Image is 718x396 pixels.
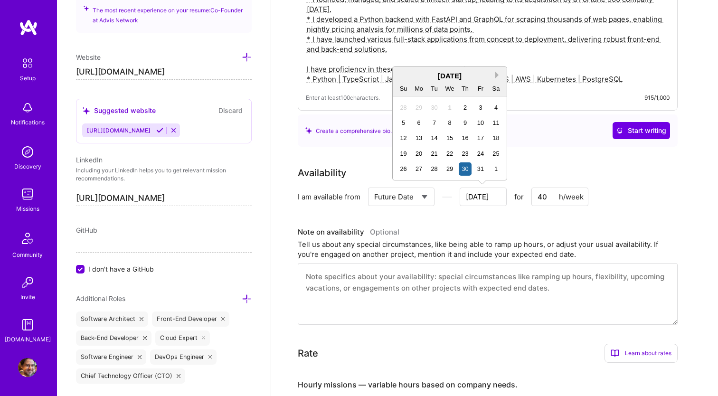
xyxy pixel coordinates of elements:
[305,126,392,136] div: Create a comprehensive bio.
[76,294,125,302] span: Additional Roles
[474,116,487,129] div: Choose Friday, October 10th, 2025
[18,142,37,161] img: discovery
[490,82,502,95] div: Sa
[474,101,487,114] div: Choose Friday, October 3rd, 2025
[397,101,410,114] div: Not available Sunday, September 28th, 2025
[413,147,425,160] div: Choose Monday, October 20th, 2025
[428,162,441,175] div: Choose Tuesday, October 28th, 2025
[370,227,399,236] span: Optional
[298,239,678,259] div: Tell us about any special circumstances, like being able to ramp up hours, or adjust your usual a...
[76,349,146,365] div: Software Engineer
[216,105,246,116] button: Discard
[76,65,252,80] input: http://...
[413,132,425,144] div: Choose Monday, October 13th, 2025
[170,127,177,134] i: Reject
[490,101,502,114] div: Choose Saturday, October 4th, 2025
[14,161,41,171] div: Discovery
[442,192,453,203] i: icon HorizontalInLineDivider
[393,71,507,81] div: [DATE]
[298,192,360,202] div: I am available from
[82,107,90,115] i: icon SuggestedTeams
[443,116,456,129] div: Choose Wednesday, October 8th, 2025
[305,127,312,134] i: icon SuggestedTeams
[459,82,472,95] div: Th
[396,100,503,177] div: month 2025-10
[76,226,97,234] span: GitHub
[490,162,502,175] div: Choose Saturday, November 1st, 2025
[428,82,441,95] div: Tu
[397,147,410,160] div: Choose Sunday, October 19th, 2025
[459,147,472,160] div: Choose Thursday, October 23rd, 2025
[177,374,180,378] i: icon Close
[397,132,410,144] div: Choose Sunday, October 12th, 2025
[459,162,472,175] div: Choose Thursday, October 30th, 2025
[490,116,502,129] div: Choose Saturday, October 11th, 2025
[644,93,670,103] div: 915/1,000
[298,346,318,360] div: Rate
[20,73,36,83] div: Setup
[221,317,225,321] i: icon Close
[16,204,39,214] div: Missions
[459,132,472,144] div: Choose Thursday, October 16th, 2025
[397,162,410,175] div: Choose Sunday, October 26th, 2025
[88,264,154,274] span: I don't have a GitHub
[143,336,147,340] i: icon Close
[605,344,678,363] div: Learn about rates
[413,162,425,175] div: Choose Monday, October 27th, 2025
[459,101,472,114] div: Choose Thursday, October 2nd, 2025
[18,358,37,377] img: User Avatar
[490,147,502,160] div: Choose Saturday, October 25th, 2025
[138,355,142,359] i: icon Close
[84,5,89,12] i: icon SuggestedTeams
[474,82,487,95] div: Fr
[140,317,143,321] i: icon Close
[298,166,346,180] div: Availability
[474,147,487,160] div: Choose Friday, October 24th, 2025
[18,185,37,204] img: teamwork
[428,116,441,129] div: Choose Tuesday, October 7th, 2025
[474,162,487,175] div: Choose Friday, October 31st, 2025
[152,311,230,327] div: Front-End Developer
[306,93,380,103] span: Enter at least 100 characters.
[443,101,456,114] div: Not available Wednesday, October 1st, 2025
[531,188,588,206] input: XX
[443,132,456,144] div: Choose Wednesday, October 15th, 2025
[76,53,101,61] span: Website
[5,334,51,344] div: [DOMAIN_NAME]
[150,349,217,365] div: DevOps Engineer
[298,380,518,389] h4: Hourly missions — variable hours based on company needs.
[18,98,37,117] img: bell
[459,116,472,129] div: Choose Thursday, October 9th, 2025
[16,227,39,250] img: Community
[428,147,441,160] div: Choose Tuesday, October 21st, 2025
[12,250,43,260] div: Community
[428,101,441,114] div: Not available Tuesday, September 30th, 2025
[514,192,524,202] span: for
[76,167,252,183] p: Including your LinkedIn helps you to get relevant mission recommendations.
[413,82,425,95] div: Mo
[156,127,163,134] i: Accept
[443,82,456,95] div: We
[18,273,37,292] img: Invite
[611,349,619,358] i: icon BookOpen
[202,336,206,340] i: icon Close
[20,292,35,302] div: Invite
[18,315,37,334] img: guide book
[76,368,185,384] div: Chief Technology Officer (CTO)
[76,311,148,327] div: Software Architect
[76,156,103,164] span: LinkedIn
[413,101,425,114] div: Not available Monday, September 29th, 2025
[443,147,456,160] div: Choose Wednesday, October 22nd, 2025
[413,116,425,129] div: Choose Monday, October 6th, 2025
[87,127,151,134] span: [URL][DOMAIN_NAME]
[443,162,456,175] div: Choose Wednesday, October 29th, 2025
[495,72,502,78] button: Next Month
[11,117,45,127] div: Notifications
[397,116,410,129] div: Choose Sunday, October 5th, 2025
[155,330,210,346] div: Cloud Expert
[428,132,441,144] div: Choose Tuesday, October 14th, 2025
[208,355,212,359] i: icon Close
[82,105,156,115] div: Suggested website
[616,126,666,135] span: Start writing
[616,127,623,134] i: icon CrystalBallWhite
